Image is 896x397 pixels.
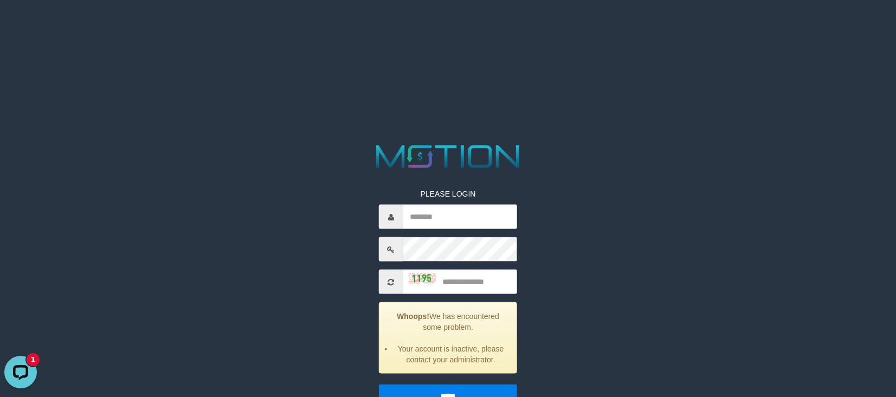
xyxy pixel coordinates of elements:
[397,312,429,321] strong: Whoops!
[27,2,40,15] div: new message indicator
[370,141,526,172] img: MOTION_logo.png
[379,302,517,374] div: We has encountered some problem.
[379,188,517,199] p: PLEASE LOGIN
[409,273,436,284] img: captcha
[393,343,508,365] li: Your account is inactive, please contact your administrator.
[4,4,37,37] button: Open LiveChat chat widget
